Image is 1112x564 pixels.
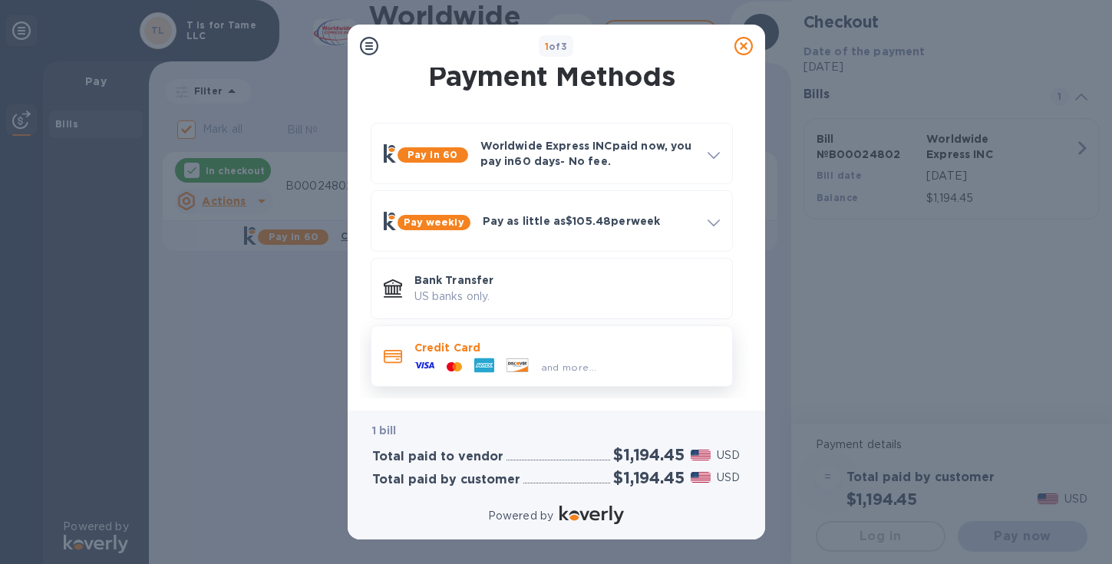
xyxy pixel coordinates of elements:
span: 1 [545,41,549,52]
img: USD [691,450,711,460]
h2: $1,194.45 [613,468,684,487]
p: Credit Card [414,340,720,355]
h3: Total paid to vendor [372,450,503,464]
span: and more... [541,361,597,373]
p: US banks only. [414,289,720,305]
p: USD [717,470,740,486]
p: Powered by [488,508,553,524]
p: USD [717,447,740,463]
h2: $1,194.45 [613,445,684,464]
b: 1 bill [372,424,397,437]
p: Pay as little as $105.48 per week [483,213,695,229]
b: Pay weekly [404,216,464,228]
img: Logo [559,506,624,524]
h3: Total paid by customer [372,473,520,487]
p: Worldwide Express INC paid now, you pay in 60 days - No fee. [480,138,695,169]
p: Bank Transfer [414,272,720,288]
b: of 3 [545,41,568,52]
h1: Payment Methods [368,60,736,92]
b: Pay in 60 [408,149,457,160]
img: USD [691,472,711,483]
